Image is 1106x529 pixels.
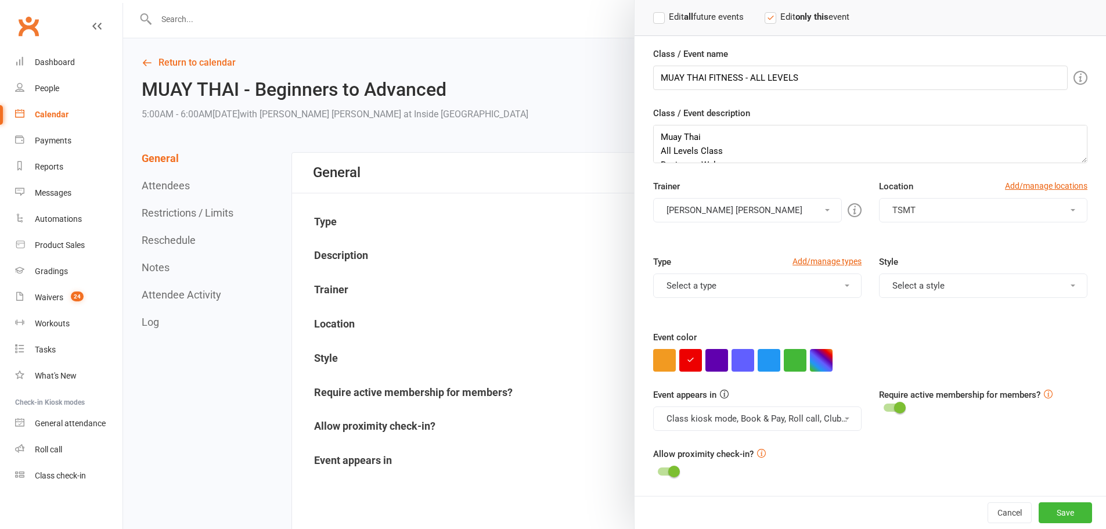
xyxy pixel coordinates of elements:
div: Dashboard [35,57,75,67]
a: General attendance kiosk mode [15,411,123,437]
a: Payments [15,128,123,154]
input: Enter event name [653,66,1068,90]
button: Save [1039,502,1092,523]
button: [PERSON_NAME] [PERSON_NAME] [653,198,842,222]
div: Automations [35,214,82,224]
span: TSMT [892,205,916,215]
label: Event color [653,330,697,344]
div: Product Sales [35,240,85,250]
button: Class kiosk mode, Book & Pay, Roll call, Clubworx website calendar and Mobile app [653,406,862,431]
a: People [15,75,123,102]
a: Workouts [15,311,123,337]
div: Gradings [35,267,68,276]
strong: all [684,12,693,22]
a: Clubworx [14,12,43,41]
a: Product Sales [15,232,123,258]
label: Location [879,179,913,193]
div: General attendance [35,419,106,428]
button: Cancel [988,502,1032,523]
a: Tasks [15,337,123,363]
div: Class check-in [35,471,86,480]
label: Class / Event description [653,106,750,120]
label: Allow proximity check-in? [653,447,754,461]
label: Class / Event name [653,47,728,61]
span: 24 [71,292,84,301]
button: Select a style [879,274,1087,298]
a: Class kiosk mode [15,463,123,489]
a: Roll call [15,437,123,463]
div: What's New [35,371,77,380]
div: Payments [35,136,71,145]
a: Dashboard [15,49,123,75]
label: Require active membership for members? [879,390,1040,400]
div: Calendar [35,110,69,119]
div: Reports [35,162,63,171]
div: People [35,84,59,93]
a: Messages [15,180,123,206]
div: Roll call [35,445,62,454]
button: Select a type [653,274,862,298]
button: TSMT [879,198,1087,222]
label: Edit future events [653,10,744,24]
a: Add/manage types [792,255,862,268]
div: Waivers [35,293,63,302]
div: Messages [35,188,71,197]
label: Edit event [765,10,849,24]
label: Style [879,255,898,269]
a: Waivers 24 [15,285,123,311]
label: Type [653,255,671,269]
label: Trainer [653,179,680,193]
label: Event appears in [653,388,716,402]
div: Tasks [35,345,56,354]
a: Reports [15,154,123,180]
a: Add/manage locations [1005,179,1087,192]
div: Workouts [35,319,70,328]
a: What's New [15,363,123,389]
strong: only this [795,12,828,22]
a: Calendar [15,102,123,128]
a: Gradings [15,258,123,285]
a: Automations [15,206,123,232]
